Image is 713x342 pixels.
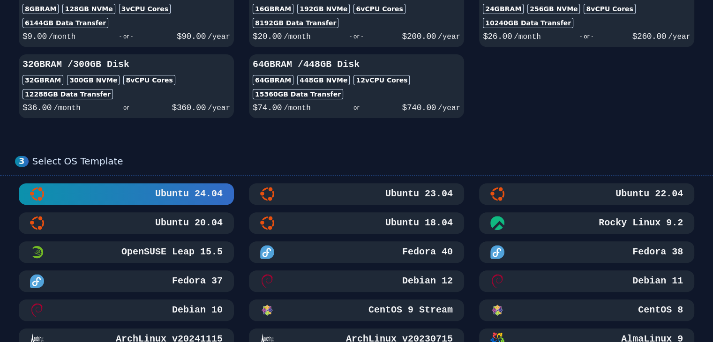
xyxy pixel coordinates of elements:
[53,104,81,112] span: /month
[253,75,293,85] div: 64GB RAM
[400,275,453,288] h3: Debian 12
[614,187,683,201] h3: Ubuntu 22.04
[297,4,350,14] div: 192 GB NVMe
[208,33,230,41] span: /year
[249,212,464,234] button: Ubuntu 18.04Ubuntu 18.04
[400,245,453,259] h3: Fedora 40
[120,245,223,259] h3: OpenSUSE Leap 15.5
[479,212,694,234] button: Rocky Linux 9.2Rocky Linux 9.2
[249,54,464,118] button: 64GBRAM /448GB Disk64GBRAM448GB NVMe12vCPU Cores15360GB Data Transfer$74.00/month- or -$740.00/year
[383,216,453,230] h3: Ubuntu 18.04
[632,32,666,41] span: $ 260.00
[170,304,223,317] h3: Debian 10
[208,104,230,112] span: /year
[438,33,460,41] span: /year
[153,187,223,201] h3: Ubuntu 24.04
[584,4,635,14] div: 8 vCPU Cores
[668,33,690,41] span: /year
[438,104,460,112] span: /year
[483,4,524,14] div: 24GB RAM
[119,4,171,14] div: 3 vCPU Cores
[253,103,282,112] span: $ 74.00
[81,101,172,114] div: - or -
[479,270,694,292] button: Debian 11Debian 11
[23,103,52,112] span: $ 36.00
[253,4,293,14] div: 16GB RAM
[311,30,402,43] div: - or -
[19,183,234,205] button: Ubuntu 24.04Ubuntu 24.04
[15,24,23,32] img: website_grey.svg
[23,58,230,71] h3: 32GB RAM / 300 GB Disk
[170,275,223,288] h3: Fedora 37
[479,299,694,321] button: CentOS 8CentOS 8
[15,15,23,22] img: logo_orange.svg
[153,216,223,230] h3: Ubuntu 20.04
[93,54,101,62] img: tab_keywords_by_traffic_grey.svg
[490,303,504,317] img: CentOS 8
[402,103,436,112] span: $ 740.00
[483,18,573,28] div: 10240 GB Data Transfer
[23,89,113,99] div: 12288 GB Data Transfer
[479,183,694,205] button: Ubuntu 22.04Ubuntu 22.04
[75,30,176,43] div: - or -
[253,32,282,41] span: $ 20.00
[490,187,504,201] img: Ubuntu 22.04
[30,245,44,259] img: OpenSUSE Leap 15.5 Minimal
[23,18,108,28] div: 6144 GB Data Transfer
[479,241,694,263] button: Fedora 38Fedora 38
[30,274,44,288] img: Fedora 37
[284,33,311,41] span: /month
[253,58,460,71] h3: 64GB RAM / 448 GB Disk
[19,241,234,263] button: OpenSUSE Leap 15.5 MinimalOpenSUSE Leap 15.5
[123,75,175,85] div: 8 vCPU Cores
[67,75,120,85] div: 300 GB NVMe
[383,187,453,201] h3: Ubuntu 23.04
[249,270,464,292] button: Debian 12Debian 12
[541,30,632,43] div: - or -
[353,75,410,85] div: 12 vCPU Cores
[249,241,464,263] button: Fedora 40Fedora 40
[260,216,274,230] img: Ubuntu 18.04
[260,187,274,201] img: Ubuntu 23.04
[260,274,274,288] img: Debian 12
[36,55,84,61] div: Domain Overview
[253,89,343,99] div: 15360 GB Data Transfer
[19,299,234,321] button: Debian 10Debian 10
[490,245,504,259] img: Fedora 38
[630,275,683,288] h3: Debian 11
[353,4,405,14] div: 6 vCPU Cores
[527,4,580,14] div: 256 GB NVMe
[23,32,47,41] span: $ 9.00
[25,54,33,62] img: tab_domain_overview_orange.svg
[260,303,274,317] img: CentOS 9 Stream
[30,216,44,230] img: Ubuntu 20.04
[514,33,541,41] span: /month
[172,103,206,112] span: $ 360.00
[311,101,402,114] div: - or -
[26,15,46,22] div: v 4.0.25
[19,212,234,234] button: Ubuntu 20.04Ubuntu 20.04
[23,4,59,14] div: 8GB RAM
[402,32,436,41] span: $ 200.00
[636,304,683,317] h3: CentOS 8
[260,245,274,259] img: Fedora 40
[249,183,464,205] button: Ubuntu 23.04Ubuntu 23.04
[483,32,512,41] span: $ 26.00
[297,75,350,85] div: 448 GB NVMe
[253,18,338,28] div: 8192 GB Data Transfer
[597,216,683,230] h3: Rocky Linux 9.2
[104,55,158,61] div: Keywords by Traffic
[490,216,504,230] img: Rocky Linux 9.2
[24,24,103,32] div: Domain: [DOMAIN_NAME]
[177,32,206,41] span: $ 90.00
[490,274,504,288] img: Debian 11
[367,304,453,317] h3: CentOS 9 Stream
[32,156,698,167] div: Select OS Template
[30,303,44,317] img: Debian 10
[23,75,63,85] div: 32GB RAM
[30,187,44,201] img: Ubuntu 24.04
[249,299,464,321] button: CentOS 9 StreamCentOS 9 Stream
[630,245,683,259] h3: Fedora 38
[15,156,29,167] div: 3
[62,4,115,14] div: 128 GB NVMe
